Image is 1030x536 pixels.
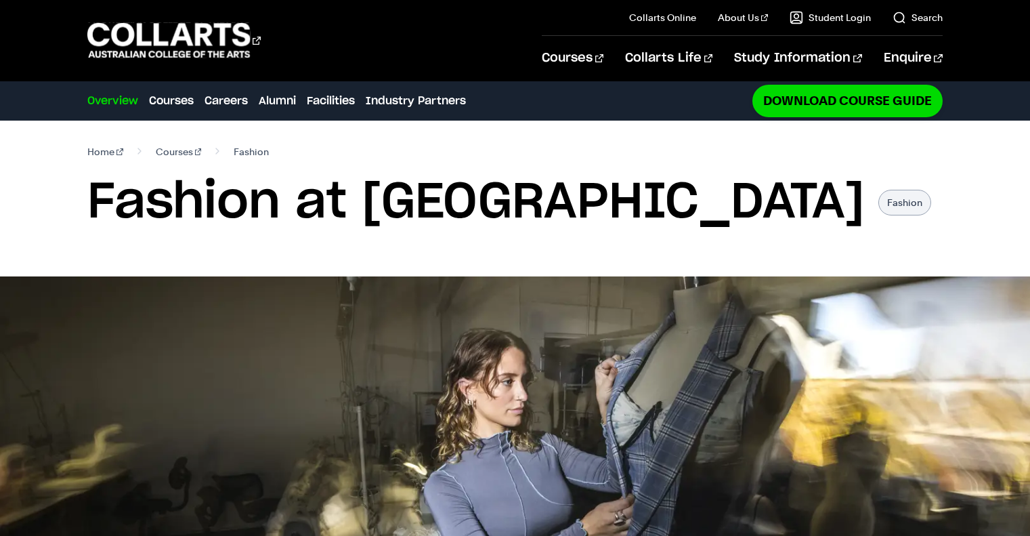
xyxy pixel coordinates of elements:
span: Fashion [234,142,269,161]
a: Industry Partners [366,93,466,109]
a: Facilities [307,93,355,109]
a: Overview [87,93,138,109]
a: Home [87,142,123,161]
a: Courses [542,36,603,81]
a: Courses [156,142,202,161]
a: Student Login [790,11,871,24]
a: Search [893,11,943,24]
a: Download Course Guide [752,85,943,117]
div: Go to homepage [87,21,261,60]
a: Alumni [259,93,296,109]
h1: Fashion at [GEOGRAPHIC_DATA] [87,172,865,233]
a: Collarts Life [625,36,712,81]
a: About Us [718,11,768,24]
a: Study Information [734,36,861,81]
a: Courses [149,93,194,109]
a: Careers [205,93,248,109]
a: Collarts Online [629,11,696,24]
p: Fashion [878,190,931,215]
a: Enquire [884,36,943,81]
